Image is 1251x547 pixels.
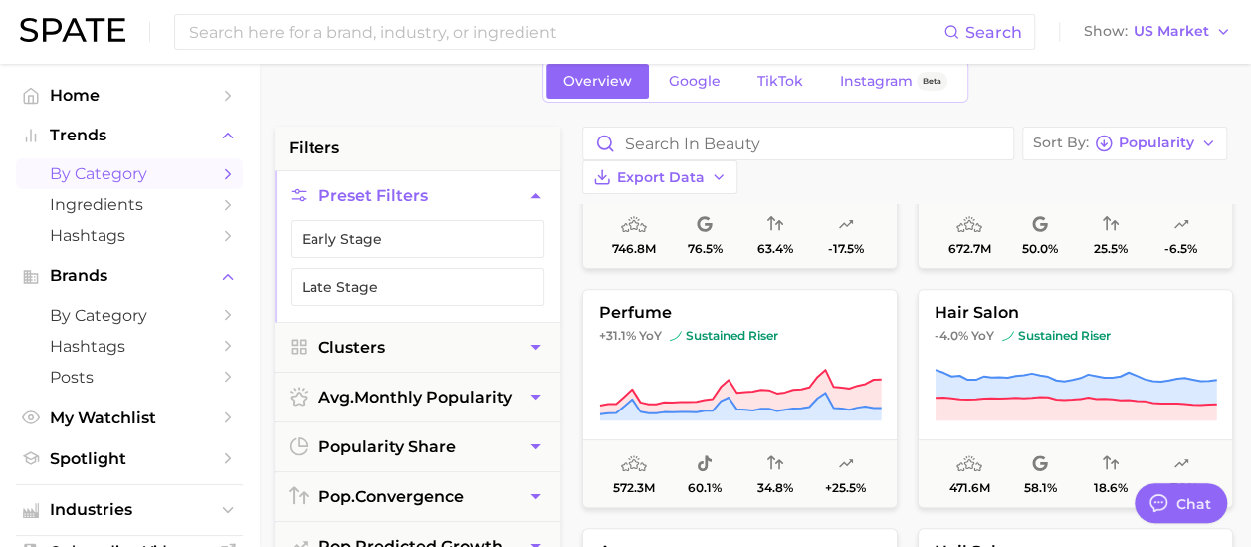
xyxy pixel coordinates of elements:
span: Spotlight [50,449,209,468]
span: by Category [50,306,209,325]
span: YoY [639,328,662,344]
span: hair salon [919,304,1232,322]
a: Overview [546,64,649,99]
button: Sort ByPopularity [1022,127,1227,160]
span: 572.3m [613,481,655,495]
a: by Category [16,300,243,331]
span: popularity convergence: Very Low Convergence [1103,452,1119,476]
span: popularity share: Google [1032,452,1048,476]
span: popularity share: TikTok [697,452,713,476]
span: popularity predicted growth: Uncertain [1173,452,1189,476]
span: popularity predicted growth: Very Likely [838,452,854,476]
span: 672.7m [948,242,991,256]
span: 58.1% [1024,481,1057,495]
span: popularity predicted growth: Uncertain [1173,213,1189,237]
span: by Category [50,164,209,183]
span: average monthly popularity: Very High Popularity [956,213,982,237]
a: TikTok [740,64,820,99]
span: 76.5% [688,242,723,256]
button: Early Stage [291,220,544,258]
span: convergence [318,487,464,506]
a: Spotlight [16,443,243,474]
a: Posts [16,362,243,393]
button: Brands [16,261,243,291]
span: Popularity [1119,137,1194,148]
span: sustained riser [670,328,778,344]
span: popularity predicted growth: Uncertain [838,213,854,237]
span: Posts [50,368,209,387]
span: Google [669,73,721,90]
span: Overview [563,73,632,90]
span: -17.5% [828,242,864,256]
a: by Category [16,158,243,189]
button: pop.convergence [275,472,560,521]
abbr: popularity index [318,487,355,506]
span: 25.5% [1094,242,1128,256]
span: Hashtags [50,226,209,245]
span: Hashtags [50,337,209,356]
span: +25.5% [825,481,866,495]
button: Export Data [582,160,737,194]
span: popularity convergence: Low Convergence [767,452,783,476]
span: -7.9% [1165,481,1197,495]
span: Preset Filters [318,186,428,205]
img: sustained riser [1002,330,1014,342]
span: My Watchlist [50,409,209,427]
span: Trends [50,127,209,144]
span: Ingredients [50,195,209,214]
span: 18.6% [1094,481,1128,495]
a: Hashtags [16,220,243,251]
span: YoY [971,328,994,344]
span: Sort By [1033,137,1089,148]
button: Trends [16,121,243,150]
span: monthly popularity [318,388,512,407]
span: popularity convergence: Low Convergence [1103,213,1119,237]
span: perfume [583,304,897,322]
span: TikTok [757,73,803,90]
button: avg.monthly popularity [275,373,560,421]
span: sustained riser [1002,328,1111,344]
a: Home [16,80,243,111]
span: 34.8% [757,481,793,495]
span: Industries [50,501,209,519]
span: Instagram [840,73,913,90]
a: My Watchlist [16,403,243,433]
span: average monthly popularity: Very High Popularity [621,213,647,237]
span: Beta [923,73,941,90]
input: Search here for a brand, industry, or ingredient [187,15,943,49]
img: SPATE [20,18,125,42]
span: 746.8m [612,242,656,256]
span: popularity share [318,437,456,456]
button: Industries [16,495,243,525]
a: InstagramBeta [823,64,964,99]
span: 50.0% [1022,242,1058,256]
span: Export Data [617,169,705,186]
a: Ingredients [16,189,243,220]
span: popularity share: Google [1032,213,1048,237]
span: 63.4% [757,242,793,256]
a: Google [652,64,737,99]
span: Clusters [318,338,385,357]
button: popularity share [275,422,560,471]
span: Show [1084,26,1128,37]
span: filters [289,137,339,160]
input: Search in beauty [583,128,1013,159]
span: popularity share: Google [697,213,713,237]
button: perfume+31.1% YoYsustained risersustained riser572.3m60.1%34.8%+25.5% [582,289,898,508]
button: hair salon-4.0% YoYsustained risersustained riser471.6m58.1%18.6%-7.9% [918,289,1233,508]
span: 471.6m [949,481,990,495]
span: 60.1% [688,481,722,495]
button: Clusters [275,323,560,372]
span: Home [50,86,209,105]
span: average monthly popularity: Very High Popularity [621,452,647,476]
span: US Market [1134,26,1209,37]
a: Hashtags [16,331,243,362]
span: Search [965,23,1022,42]
button: Preset Filters [275,171,560,220]
abbr: average [318,388,354,407]
span: popularity convergence: High Convergence [767,213,783,237]
span: average monthly popularity: Very High Popularity [956,452,982,476]
span: Brands [50,267,209,285]
span: -6.5% [1164,242,1197,256]
img: sustained riser [670,330,682,342]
